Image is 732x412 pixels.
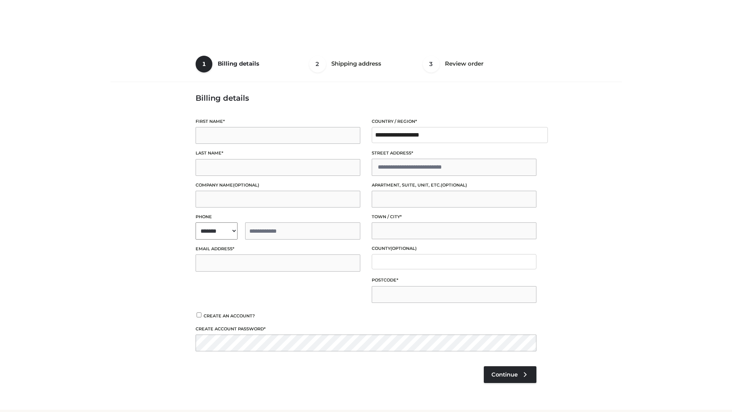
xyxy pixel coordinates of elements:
span: Create an account? [204,313,255,319]
label: Last name [196,150,360,157]
span: 2 [309,56,326,72]
span: Review order [445,60,483,67]
label: County [372,245,536,252]
label: Country / Region [372,118,536,125]
label: First name [196,118,360,125]
span: (optional) [233,182,259,188]
input: Create an account? [196,312,202,317]
label: Street address [372,150,536,157]
span: 1 [196,56,212,72]
span: Billing details [218,60,259,67]
label: Postcode [372,277,536,284]
span: (optional) [441,182,467,188]
span: Shipping address [331,60,381,67]
span: (optional) [390,246,417,251]
span: 3 [423,56,440,72]
span: Continue [491,371,518,378]
label: Company name [196,182,360,189]
label: Email address [196,245,360,253]
h3: Billing details [196,93,536,103]
label: Create account password [196,325,536,333]
label: Phone [196,213,360,220]
a: Continue [484,366,536,383]
label: Apartment, suite, unit, etc. [372,182,536,189]
label: Town / City [372,213,536,220]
